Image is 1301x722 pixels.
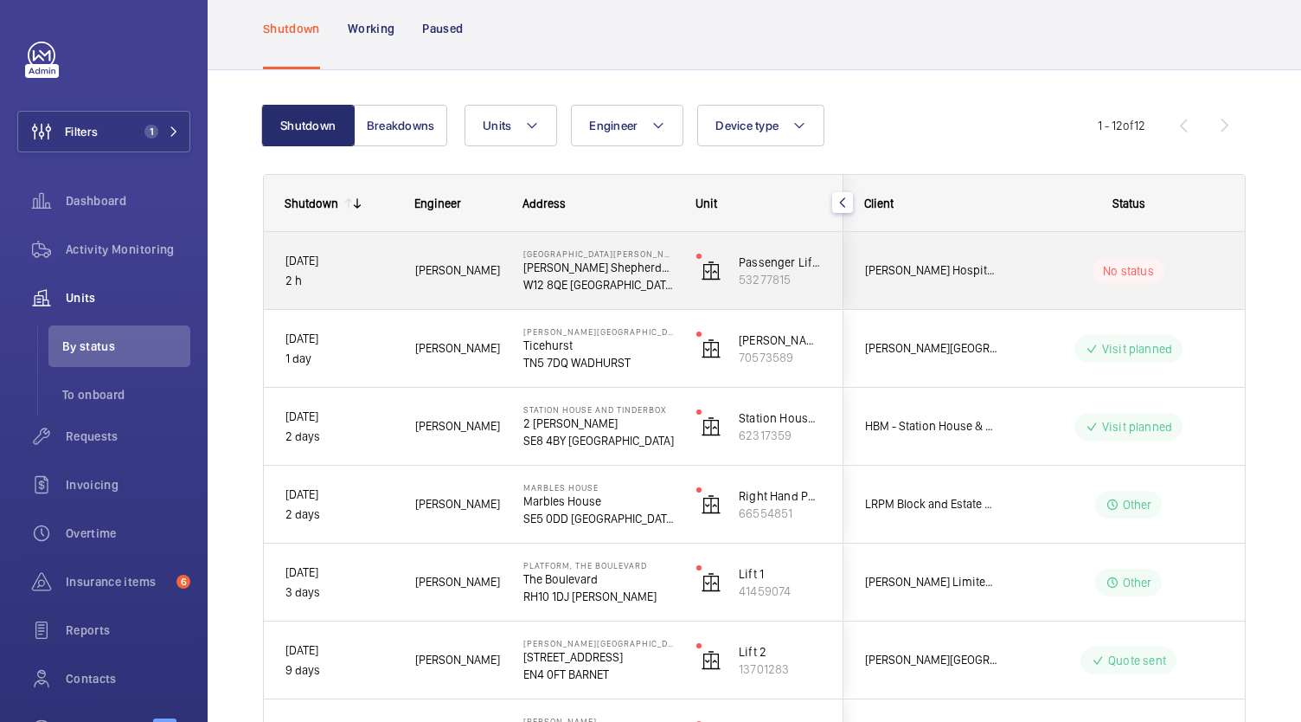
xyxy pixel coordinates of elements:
[285,329,393,349] p: [DATE]
[285,661,393,680] p: 9 days
[571,105,683,146] button: Engineer
[176,575,190,589] span: 6
[414,197,461,210] span: Engineer
[415,261,501,280] span: [PERSON_NAME]
[739,583,822,600] p: 41459074
[285,485,393,505] p: [DATE]
[1123,496,1152,513] p: Other
[739,565,822,583] p: Lift 1
[522,197,566,210] span: Address
[66,670,190,687] span: Contacts
[697,105,824,146] button: Device type
[739,643,822,661] p: Lift 2
[865,338,998,358] span: [PERSON_NAME][GEOGRAPHIC_DATA]
[589,119,638,132] span: Engineer
[66,428,190,445] span: Requests
[739,409,822,427] p: Station House Left Hand Lift
[1123,119,1134,132] span: of
[62,386,190,403] span: To onboard
[483,119,511,132] span: Units
[523,432,674,449] p: SE8 4BY [GEOGRAPHIC_DATA]
[864,197,894,210] span: Client
[523,326,674,337] p: [PERSON_NAME][GEOGRAPHIC_DATA]
[739,332,822,349] p: [PERSON_NAME]
[144,125,158,139] span: 1
[523,493,674,510] p: Marbles House
[66,476,190,493] span: Invoicing
[415,338,501,358] span: [PERSON_NAME]
[1112,197,1145,210] span: Status
[1103,262,1154,280] p: No status
[523,510,674,527] p: SE5 0DD [GEOGRAPHIC_DATA]
[739,505,822,522] p: 66554851
[62,338,190,355] span: By status
[285,349,393,369] p: 1 day
[415,416,501,436] span: [PERSON_NAME]
[66,192,190,210] span: Dashboard
[523,354,674,371] p: TN5 7DQ WADHURST
[285,427,393,447] p: 2 days
[1102,418,1172,435] p: Visit planned
[523,404,674,415] p: Station House and Tinderbox
[701,338,721,359] img: elevator.svg
[701,494,721,515] img: elevator.svg
[701,416,721,437] img: elevator.svg
[865,572,998,592] span: [PERSON_NAME] Limited: Platform, The Boulevard
[701,650,721,671] img: elevator.svg
[285,197,338,210] div: Shutdown
[285,407,393,427] p: [DATE]
[415,572,501,592] span: [PERSON_NAME]
[523,337,674,354] p: Ticehurst
[66,573,170,590] span: Insurance items
[715,119,779,132] span: Device type
[285,563,393,583] p: [DATE]
[865,494,998,514] span: LRPM Block and Estate Management [GEOGRAPHIC_DATA]
[1098,119,1145,132] span: 1 - 12 12
[523,248,674,259] p: [GEOGRAPHIC_DATA][PERSON_NAME][PERSON_NAME]
[415,494,501,514] span: [PERSON_NAME]
[65,123,98,140] span: Filters
[523,588,674,605] p: RH10 1DJ [PERSON_NAME]
[739,271,822,288] p: 53277815
[285,641,393,661] p: [DATE]
[523,571,674,588] p: The Boulevard
[17,111,190,152] button: Filters1
[285,583,393,603] p: 3 days
[66,241,190,258] span: Activity Monitoring
[66,525,190,542] span: Overtime
[739,661,822,678] p: 13701283
[523,415,674,432] p: 2 [PERSON_NAME]
[523,666,674,683] p: EN4 0FT BARNET
[1108,652,1166,669] p: Quote sent
[739,349,822,366] p: 70573589
[701,572,721,593] img: elevator.svg
[263,20,320,37] p: Shutdown
[1123,574,1152,591] p: Other
[354,105,447,146] button: Breakdowns
[523,276,674,293] p: W12 8QE [GEOGRAPHIC_DATA]
[465,105,557,146] button: Units
[523,560,674,571] p: Platform, The Boulevard
[739,487,822,505] p: Right Hand Passenger (Looking from outside main gate)
[739,427,822,444] p: 62317359
[285,271,393,291] p: 2 h
[1102,340,1172,358] p: Visit planned
[695,197,823,210] div: Unit
[285,251,393,271] p: [DATE]
[865,261,998,280] span: [PERSON_NAME] Hospitality International
[523,259,674,276] p: [PERSON_NAME] Shepherds [PERSON_NAME],
[739,254,822,271] p: Passenger Lift A
[261,105,355,146] button: Shutdown
[865,416,998,436] span: HBM - Station House & Tinderbox
[523,648,674,666] p: [STREET_ADDRESS]
[422,20,463,37] p: Paused
[523,638,674,648] p: [PERSON_NAME][GEOGRAPHIC_DATA]
[348,20,394,37] p: Working
[415,650,501,670] span: [PERSON_NAME]
[66,289,190,306] span: Units
[285,505,393,525] p: 2 days
[523,482,674,493] p: Marbles House
[66,622,190,639] span: Reports
[865,650,998,670] span: [PERSON_NAME][GEOGRAPHIC_DATA]
[701,261,721,281] img: elevator.svg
